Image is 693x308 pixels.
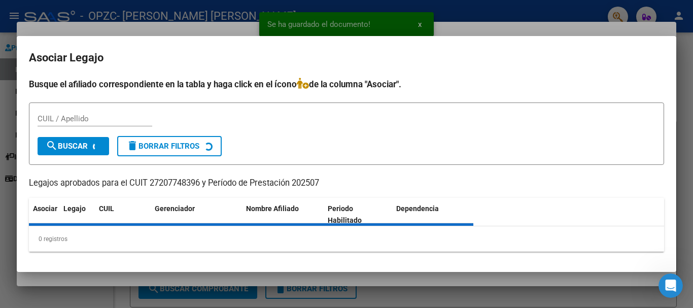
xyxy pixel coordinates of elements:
span: Periodo Habilitado [328,204,362,224]
datatable-header-cell: Gerenciador [151,198,242,231]
datatable-header-cell: Periodo Habilitado [324,198,392,231]
datatable-header-cell: Dependencia [392,198,474,231]
button: Borrar Filtros [117,136,222,156]
span: Legajo [63,204,86,213]
datatable-header-cell: Legajo [59,198,95,231]
span: CUIL [99,204,114,213]
h4: Busque el afiliado correspondiente en la tabla y haga click en el ícono de la columna "Asociar". [29,78,664,91]
span: Dependencia [396,204,439,213]
span: Gerenciador [155,204,195,213]
span: Nombre Afiliado [246,204,299,213]
datatable-header-cell: Asociar [29,198,59,231]
button: Buscar [38,137,109,155]
h2: Asociar Legajo [29,48,664,67]
span: Asociar [33,204,57,213]
span: Borrar Filtros [126,142,199,151]
datatable-header-cell: Nombre Afiliado [242,198,324,231]
span: Buscar [46,142,88,151]
datatable-header-cell: CUIL [95,198,151,231]
div: 0 registros [29,226,664,252]
mat-icon: delete [126,140,138,152]
mat-icon: search [46,140,58,152]
p: Legajos aprobados para el CUIT 27207748396 y Período de Prestación 202507 [29,177,664,190]
iframe: Intercom live chat [659,273,683,298]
